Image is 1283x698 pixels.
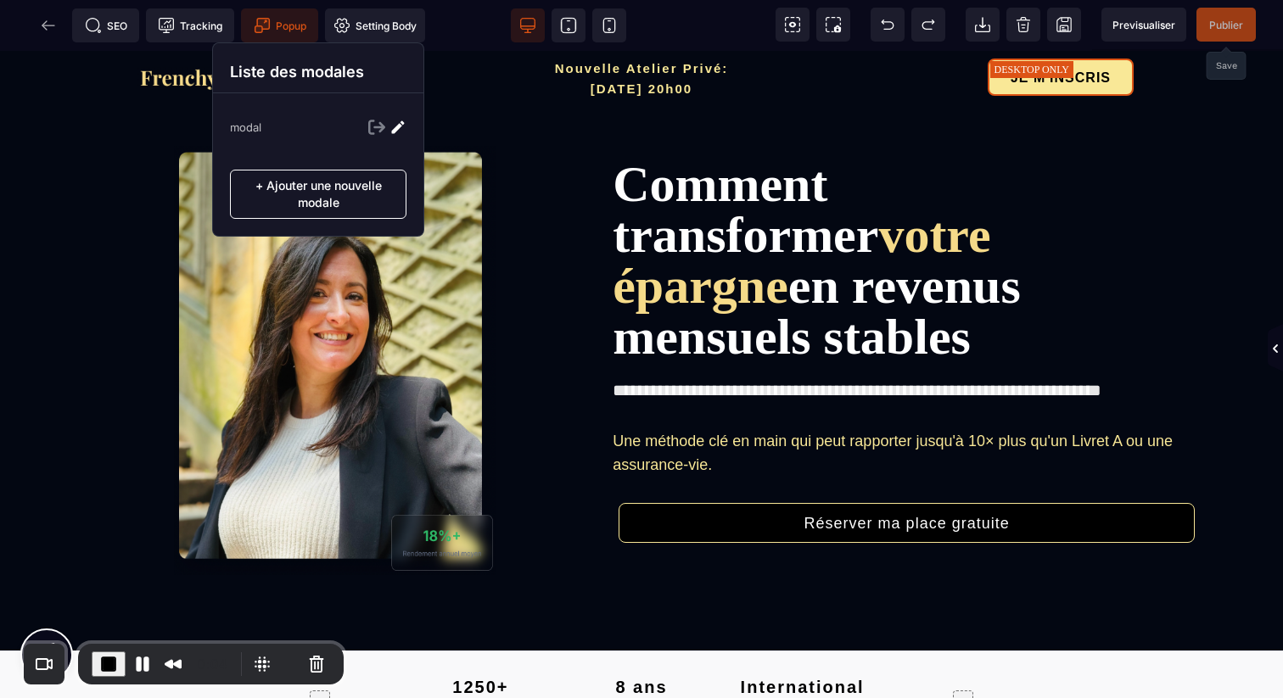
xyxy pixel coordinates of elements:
[776,8,810,42] span: View components
[619,452,1195,492] button: Réserver ma place gratuite
[816,8,850,42] span: Screenshot
[1209,19,1243,31] span: Publier
[389,119,406,136] img: Edit Icon
[85,17,127,34] span: SEO
[254,17,306,34] span: Popup
[613,156,990,263] span: votre épargne
[230,170,406,219] p: + Ajouter une nouvelle modale
[613,108,1201,311] h1: Comment transformer en revenus mensuels stables
[613,382,1173,422] span: Une méthode clé en main qui peut rapporter jusqu'à 10× plus qu'un Livret A ou une assurance-vie.
[574,626,709,646] h2: 8 ans
[735,626,871,646] h2: International
[1101,8,1186,42] span: Preview
[137,16,307,39] img: f2a3730b544469f405c58ab4be6274e8_Capture_d%E2%80%99e%CC%81cran_2025-09-01_a%CC%80_20.57.27.png
[988,8,1135,45] button: JE M'INSCRIS
[333,17,417,34] span: Setting Body
[158,17,222,34] span: Tracking
[230,60,406,84] p: Liste des modales
[230,120,261,134] p: modal
[413,626,549,646] h2: 1250+
[1112,19,1175,31] span: Previsualiser
[174,95,496,524] img: 446cf0c0aa799fe4e8bad5fc7e2d2e54_Capture_d%E2%80%99e%CC%81cran_2025-09-01_a%CC%80_21.00.57.png
[432,8,851,57] h2: Nouvelle Atelier Privé: [DATE] 20h00
[368,119,385,136] img: Exit Icon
